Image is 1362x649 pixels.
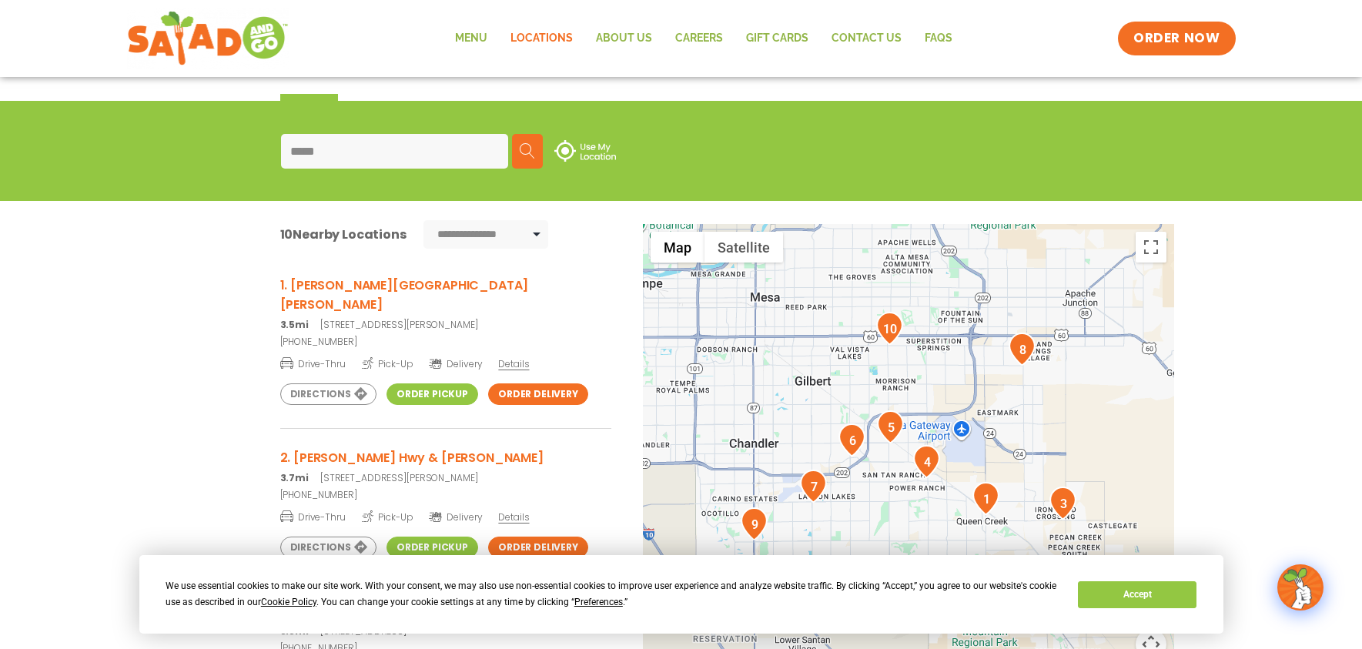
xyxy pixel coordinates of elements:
[1118,22,1235,55] a: ORDER NOW
[280,352,611,371] a: Drive-Thru Pick-Up Delivery Details
[280,335,611,349] a: [PHONE_NUMBER]
[741,507,768,540] div: 9
[498,510,529,524] span: Details
[554,140,616,162] img: use-location.svg
[280,356,346,371] span: Drive-Thru
[488,383,588,405] a: Order Delivery
[443,21,964,56] nav: Menu
[520,143,535,159] img: search.svg
[584,21,664,56] a: About Us
[1078,581,1196,608] button: Accept
[838,423,865,457] div: 6
[820,21,913,56] a: Contact Us
[704,232,783,263] button: Show satellite imagery
[127,8,289,69] img: new-SAG-logo-768×292
[1133,29,1220,48] span: ORDER NOW
[280,276,611,314] h3: 1. [PERSON_NAME][GEOGRAPHIC_DATA][PERSON_NAME]
[876,312,903,345] div: 10
[972,482,999,515] div: 1
[1136,232,1166,263] button: Toggle fullscreen view
[1279,566,1322,609] img: wpChatIcon
[280,448,611,467] h3: 2. [PERSON_NAME] Hwy & [PERSON_NAME]
[429,357,482,371] span: Delivery
[499,21,584,56] a: Locations
[280,471,309,484] strong: 3.7mi
[280,471,611,485] p: [STREET_ADDRESS][PERSON_NAME]
[488,537,588,558] a: Order Delivery
[280,318,309,331] strong: 3.5mi
[913,21,964,56] a: FAQs
[1009,333,1036,366] div: 8
[362,356,413,371] span: Pick-Up
[280,276,611,332] a: 1. [PERSON_NAME][GEOGRAPHIC_DATA][PERSON_NAME] 3.5mi[STREET_ADDRESS][PERSON_NAME]
[443,21,499,56] a: Menu
[280,448,611,485] a: 2. [PERSON_NAME] Hwy & [PERSON_NAME] 3.7mi[STREET_ADDRESS][PERSON_NAME]
[280,537,376,558] a: Directions
[362,509,413,524] span: Pick-Up
[261,597,316,607] span: Cookie Policy
[280,225,407,244] div: Nearby Locations
[664,21,735,56] a: Careers
[735,21,820,56] a: GIFT CARDS
[280,488,611,502] a: [PHONE_NUMBER]
[800,470,827,503] div: 7
[498,357,529,370] span: Details
[280,383,376,405] a: Directions
[139,555,1223,634] div: Cookie Consent Prompt
[387,537,478,558] a: Order Pickup
[280,226,293,243] span: 10
[651,232,704,263] button: Show street map
[280,624,309,637] strong: 5.5mi
[280,509,346,524] span: Drive-Thru
[574,597,623,607] span: Preferences
[387,383,478,405] a: Order Pickup
[877,410,904,443] div: 5
[280,505,611,524] a: Drive-Thru Pick-Up Delivery Details
[913,445,940,478] div: 4
[166,578,1059,611] div: We use essential cookies to make our site work. With your consent, we may also use non-essential ...
[429,510,482,524] span: Delivery
[1049,487,1076,520] div: 3
[280,318,611,332] p: [STREET_ADDRESS][PERSON_NAME]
